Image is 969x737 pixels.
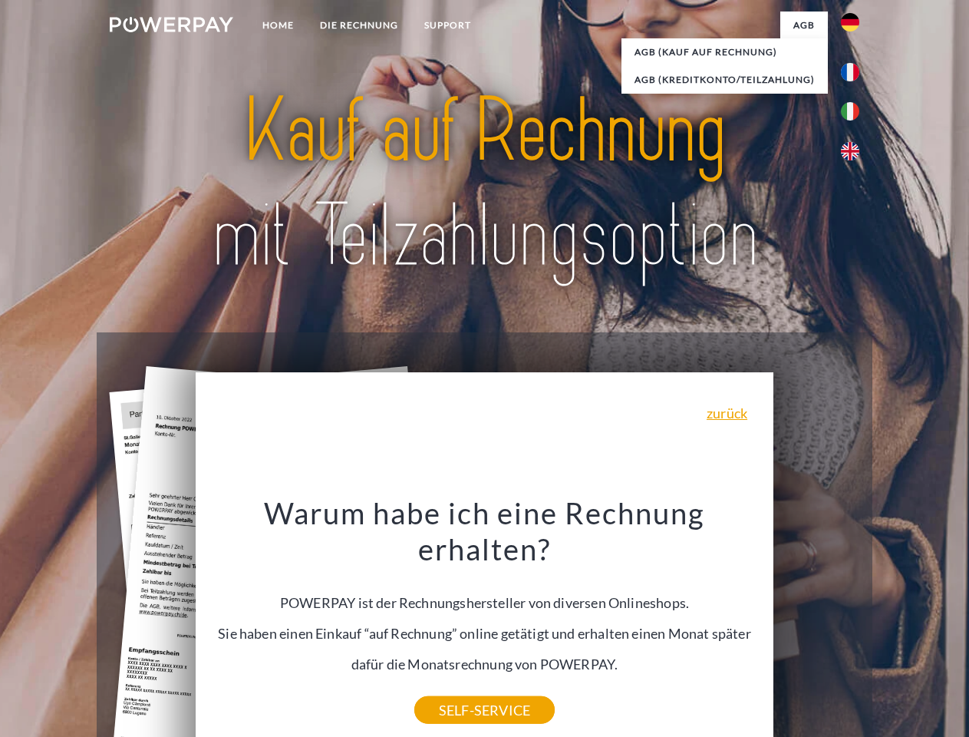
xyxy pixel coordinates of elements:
[841,142,859,160] img: en
[780,12,828,39] a: agb
[249,12,307,39] a: Home
[841,13,859,31] img: de
[411,12,484,39] a: SUPPORT
[621,66,828,94] a: AGB (Kreditkonto/Teilzahlung)
[841,63,859,81] img: fr
[707,406,747,420] a: zurück
[621,38,828,66] a: AGB (Kauf auf Rechnung)
[147,74,822,294] img: title-powerpay_de.svg
[205,494,765,568] h3: Warum habe ich eine Rechnung erhalten?
[307,12,411,39] a: DIE RECHNUNG
[414,696,555,724] a: SELF-SERVICE
[841,102,859,121] img: it
[110,17,233,32] img: logo-powerpay-white.svg
[205,494,765,710] div: POWERPAY ist der Rechnungshersteller von diversen Onlineshops. Sie haben einen Einkauf “auf Rechn...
